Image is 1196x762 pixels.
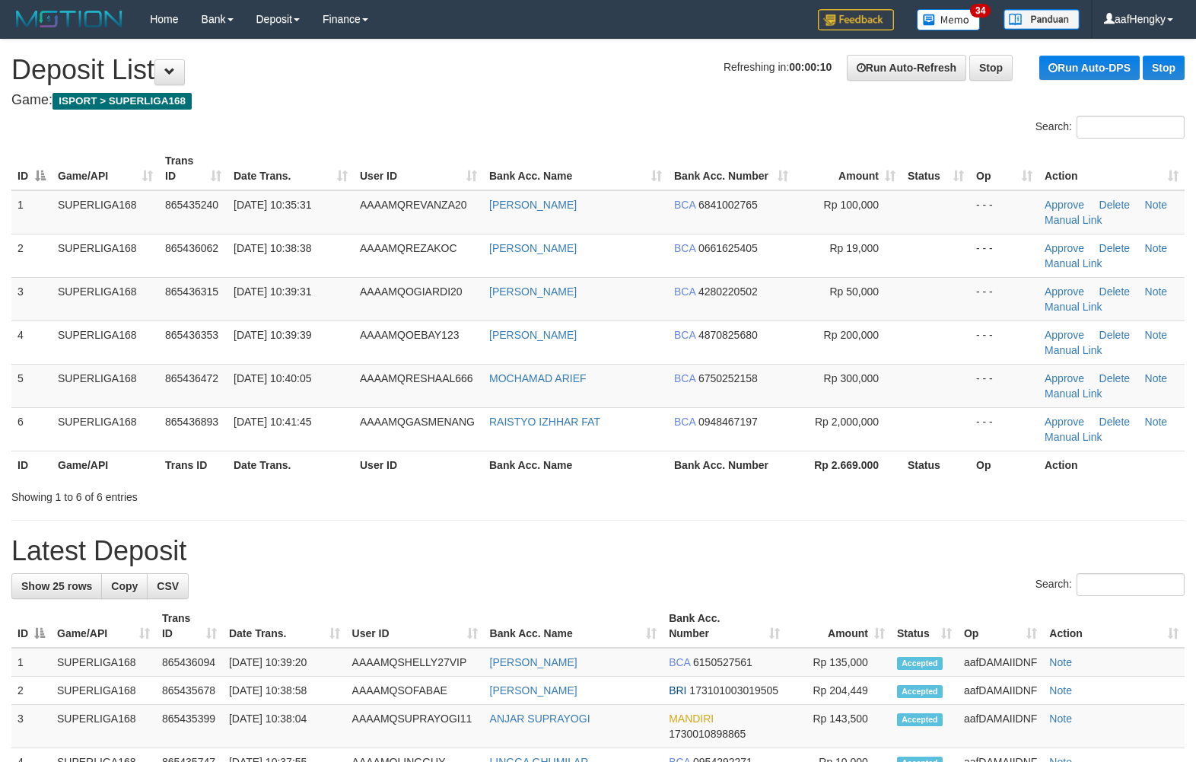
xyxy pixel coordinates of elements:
a: Manual Link [1045,214,1102,226]
a: Delete [1099,285,1130,298]
h4: Game: [11,93,1185,108]
span: AAAAMQOEBAY123 [360,329,459,341]
td: AAAAMQSOFABAE [346,677,484,705]
a: Delete [1099,416,1130,428]
td: Rp 135,000 [786,648,891,677]
a: Note [1145,416,1168,428]
span: [DATE] 10:39:39 [234,329,311,341]
th: Date Trans.: activate to sort column ascending [223,604,346,648]
span: BCA [674,242,695,254]
a: Stop [969,55,1013,81]
span: Copy 1730010898865 to clipboard [669,728,746,740]
span: BCA [674,372,695,384]
a: Manual Link [1045,301,1102,313]
a: MOCHAMAD ARIEF [489,372,587,384]
td: - - - [970,234,1039,277]
span: Accepted [897,657,943,670]
span: ISPORT > SUPERLIGA168 [52,93,192,110]
input: Search: [1077,116,1185,139]
span: Accepted [897,685,943,698]
th: Game/API: activate to sort column ascending [52,147,159,190]
th: Op [970,451,1039,479]
td: [DATE] 10:38:04 [223,705,346,748]
span: BCA [674,199,695,211]
td: SUPERLIGA168 [51,705,156,748]
span: Rp 50,000 [829,285,879,298]
span: Copy 6750252158 to clipboard [698,372,758,384]
span: BCA [674,416,695,428]
td: SUPERLIGA168 [52,364,159,407]
input: Search: [1077,573,1185,596]
a: Manual Link [1045,257,1102,269]
span: Copy 0948467197 to clipboard [698,416,758,428]
a: Note [1145,285,1168,298]
span: [DATE] 10:35:31 [234,199,311,211]
td: Rp 204,449 [786,677,891,705]
span: Rp 19,000 [829,242,879,254]
th: ID: activate to sort column descending [11,147,52,190]
td: SUPERLIGA168 [51,677,156,705]
td: SUPERLIGA168 [52,320,159,364]
td: 6 [11,407,52,451]
span: AAAAMQRESHAAL666 [360,372,473,384]
td: SUPERLIGA168 [52,234,159,277]
a: RAISTYO IZHHAR FAT [489,416,600,428]
td: - - - [970,364,1039,407]
th: Action: activate to sort column ascending [1039,147,1185,190]
span: 865436472 [165,372,218,384]
a: [PERSON_NAME] [489,242,577,254]
td: SUPERLIGA168 [52,190,159,234]
td: AAAAMQSHELLY27VIP [346,648,484,677]
span: 34 [970,4,991,18]
a: [PERSON_NAME] [489,199,577,211]
a: Note [1049,656,1072,668]
th: Amount: activate to sort column ascending [786,604,891,648]
span: Refreshing in: [724,61,832,73]
span: Copy 4280220502 to clipboard [698,285,758,298]
label: Search: [1035,573,1185,596]
span: Copy 4870825680 to clipboard [698,329,758,341]
span: Rp 2,000,000 [815,416,879,428]
a: Manual Link [1045,344,1102,356]
a: Approve [1045,242,1084,254]
td: 1 [11,190,52,234]
th: Amount: activate to sort column ascending [794,147,902,190]
a: Approve [1045,199,1084,211]
span: BRI [669,684,686,697]
span: Copy 173101003019505 to clipboard [689,684,778,697]
td: AAAAMQSUPRAYOGI11 [346,705,484,748]
span: Rp 100,000 [824,199,879,211]
span: 865436062 [165,242,218,254]
a: Show 25 rows [11,573,102,599]
span: AAAAMQGASMENANG [360,416,475,428]
td: [DATE] 10:38:58 [223,677,346,705]
span: [DATE] 10:39:31 [234,285,311,298]
span: Copy 0661625405 to clipboard [698,242,758,254]
a: Copy [101,573,148,599]
span: AAAAMQOGIARDI20 [360,285,463,298]
label: Search: [1035,116,1185,139]
td: aafDAMAIIDNF [958,677,1043,705]
td: - - - [970,320,1039,364]
th: Trans ID [159,451,227,479]
td: 3 [11,705,51,748]
a: CSV [147,573,189,599]
th: User ID: activate to sort column ascending [354,147,483,190]
span: BCA [674,329,695,341]
td: 2 [11,677,51,705]
th: Trans ID: activate to sort column ascending [159,147,227,190]
span: [DATE] 10:41:45 [234,416,311,428]
a: Delete [1099,242,1130,254]
a: Run Auto-Refresh [847,55,966,81]
th: Status: activate to sort column ascending [902,147,970,190]
span: Accepted [897,713,943,726]
a: Approve [1045,416,1084,428]
th: Game/API: activate to sort column ascending [51,604,156,648]
th: User ID [354,451,483,479]
th: Op: activate to sort column ascending [958,604,1043,648]
a: Note [1145,242,1168,254]
a: [PERSON_NAME] [489,285,577,298]
th: Bank Acc. Name: activate to sort column ascending [484,604,663,648]
td: 865435678 [156,677,223,705]
span: Copy [111,580,138,592]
